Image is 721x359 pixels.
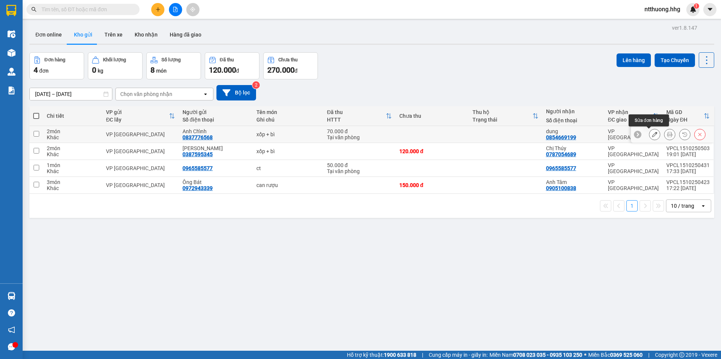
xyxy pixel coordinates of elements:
div: VP gửi [106,109,169,115]
div: Ngày ĐH [666,117,704,123]
th: Toggle SortBy [102,106,179,126]
span: question-circle [8,309,15,316]
strong: 1900 633 818 [384,352,416,358]
div: VPCL1510250503 [666,145,710,151]
span: file-add [173,7,178,12]
div: 0905100838 [546,185,576,191]
div: 70.000 đ [327,128,392,134]
strong: 0708 023 035 - 0935 103 250 [513,352,582,358]
strong: Xác nhận của khách hàng [10,17,56,21]
img: solution-icon [8,87,15,94]
svg: open [700,203,706,209]
img: warehouse-icon [8,292,15,300]
button: Hàng đã giao [164,26,207,44]
div: Đã thu [327,109,386,115]
div: 0965585577 [546,165,576,171]
div: Khác [47,151,98,157]
button: 1 [626,200,638,211]
div: ĐC giao [608,117,653,123]
span: 8 [150,65,155,75]
div: Trạng thái [472,117,532,123]
div: 0387595345 [183,151,213,157]
div: Thu hộ [472,109,532,115]
span: 4 [34,65,38,75]
div: Khác [47,168,98,174]
span: kg [98,68,103,74]
div: 0965585577 [183,165,213,171]
div: Khác [47,185,98,191]
div: VP nhận [608,109,653,115]
div: VP [GEOGRAPHIC_DATA] [106,165,175,171]
img: warehouse-icon [8,68,15,76]
div: VP [GEOGRAPHIC_DATA] [608,179,659,191]
div: Anh Dũng [183,145,249,151]
div: 120.000 đ [399,148,465,154]
div: 150.000 đ [399,182,465,188]
div: 2 món [47,145,98,151]
button: caret-down [703,3,716,16]
div: VPCL1510250423 [666,179,710,185]
span: 1 [695,3,698,9]
span: | [422,351,423,359]
input: Tìm tên, số ĐT hoặc mã đơn [41,5,130,14]
th: Toggle SortBy [663,106,713,126]
div: Đơn hàng [44,57,65,62]
div: 1 món [47,162,98,168]
div: Khối lượng [103,57,126,62]
div: Số lượng [161,57,181,62]
div: Chị Thúy [546,145,600,151]
div: Mã GD [666,109,704,115]
div: 0837776568 [183,134,213,140]
div: Người gửi [183,109,249,115]
button: Số lượng8món [146,52,201,79]
button: Kho gửi [68,26,98,44]
div: Anh Tâm [546,179,600,185]
span: Hỗ trợ kỹ thuật: [347,351,416,359]
div: 17:22 [DATE] [666,185,710,191]
svg: open [202,91,209,97]
div: ct [256,165,319,171]
div: Chi tiết [47,113,98,119]
button: plus [151,3,164,16]
th: Toggle SortBy [604,106,663,126]
div: HTTT [327,117,386,123]
button: Chưa thu270.000đ [263,52,318,79]
div: Người nhận [546,108,600,114]
div: 10 / trang [671,202,694,210]
span: 270.000 [267,65,295,75]
div: Số điện thoại [546,117,600,123]
div: 17:33 [DATE] [666,168,710,174]
span: đ [236,68,239,74]
div: VP [GEOGRAPHIC_DATA] [106,131,175,137]
div: 2 món [47,128,98,134]
sup: 1 [694,3,699,9]
div: VP [GEOGRAPHIC_DATA] [608,128,659,140]
div: ver 1.8.147 [672,24,697,32]
span: đơn [39,68,49,74]
span: aim [190,7,195,12]
span: đ [295,68,298,74]
div: Ông Bát [183,179,249,185]
div: VPCL1510250431 [666,162,710,168]
div: 0787054689 [546,151,576,157]
span: message [8,343,15,350]
sup: 2 [252,81,260,89]
span: Cung cấp máy in - giấy in: [429,351,488,359]
span: search [31,7,37,12]
div: Chưa thu [399,113,465,119]
div: Tại văn phòng [327,134,392,140]
div: 3 món [47,179,98,185]
button: Đơn hàng4đơn [29,52,84,79]
button: Kho nhận [129,26,164,44]
span: notification [8,326,15,333]
span: caret-down [707,6,713,13]
img: icon-new-feature [690,6,696,13]
div: Tên món [256,109,319,115]
div: Khác [47,134,98,140]
div: VP [GEOGRAPHIC_DATA] [608,162,659,174]
div: Ghi chú [256,117,319,123]
span: món [156,68,167,74]
div: 50.000 đ [327,162,392,168]
span: | [648,351,649,359]
span: 0 [92,65,96,75]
